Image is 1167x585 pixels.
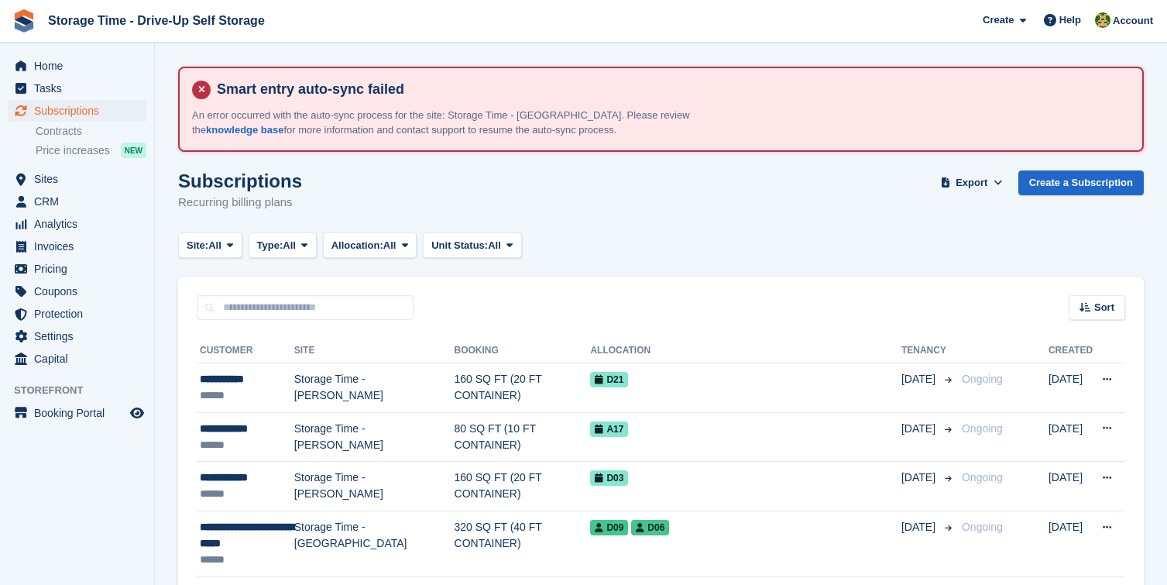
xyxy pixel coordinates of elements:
[8,325,146,347] a: menu
[383,238,396,253] span: All
[34,303,127,325] span: Protection
[178,170,302,191] h1: Subscriptions
[14,383,154,398] span: Storefront
[187,238,208,253] span: Site:
[455,511,591,576] td: 320 SQ FT (40 FT CONTAINER)
[1113,13,1153,29] span: Account
[8,168,146,190] a: menu
[42,8,271,33] a: Storage Time - Drive-Up Self Storage
[211,81,1130,98] h4: Smart entry auto-sync failed
[34,402,127,424] span: Booking Portal
[1049,363,1093,413] td: [DATE]
[1095,12,1110,28] img: Zain Sarwar
[206,124,283,136] a: knowledge base
[962,521,1003,533] span: Ongoing
[34,258,127,280] span: Pricing
[283,238,296,253] span: All
[1049,462,1093,511] td: [DATE]
[197,339,294,363] th: Customer
[294,511,455,576] td: Storage Time - [GEOGRAPHIC_DATA]
[962,422,1003,435] span: Ongoing
[208,238,221,253] span: All
[8,402,146,424] a: menu
[901,371,939,387] span: [DATE]
[34,100,127,122] span: Subscriptions
[1049,339,1093,363] th: Created
[631,520,669,535] span: D06
[1094,300,1114,315] span: Sort
[323,232,417,258] button: Allocation: All
[121,143,146,158] div: NEW
[8,100,146,122] a: menu
[590,470,628,486] span: D03
[36,143,110,158] span: Price increases
[590,520,628,535] span: D09
[956,175,987,191] span: Export
[455,412,591,462] td: 80 SQ FT (10 FT CONTAINER)
[590,339,901,363] th: Allocation
[294,412,455,462] td: Storage Time - [PERSON_NAME]
[178,232,242,258] button: Site: All
[12,9,36,33] img: stora-icon-8386f47178a22dfd0bd8f6a31ec36ba5ce8667c1dd55bd0f319d3a0aa187defe.svg
[294,339,455,363] th: Site
[8,280,146,302] a: menu
[8,55,146,77] a: menu
[455,462,591,511] td: 160 SQ FT (20 FT CONTAINER)
[901,339,956,363] th: Tenancy
[34,236,127,257] span: Invoices
[423,232,521,258] button: Unit Status: All
[34,280,127,302] span: Coupons
[8,191,146,212] a: menu
[901,519,939,535] span: [DATE]
[8,236,146,257] a: menu
[294,462,455,511] td: Storage Time - [PERSON_NAME]
[983,12,1014,28] span: Create
[257,238,283,253] span: Type:
[938,170,1006,196] button: Export
[128,404,146,422] a: Preview store
[34,325,127,347] span: Settings
[962,471,1003,483] span: Ongoing
[901,470,939,486] span: [DATE]
[331,238,383,253] span: Allocation:
[1059,12,1081,28] span: Help
[1049,511,1093,576] td: [DATE]
[8,258,146,280] a: menu
[34,55,127,77] span: Home
[34,77,127,99] span: Tasks
[8,77,146,99] a: menu
[178,194,302,212] p: Recurring billing plans
[249,232,317,258] button: Type: All
[36,124,146,139] a: Contracts
[8,213,146,235] a: menu
[590,372,628,387] span: D21
[1049,412,1093,462] td: [DATE]
[36,142,146,159] a: Price increases NEW
[1018,170,1144,196] a: Create a Subscription
[34,168,127,190] span: Sites
[8,348,146,370] a: menu
[431,238,488,253] span: Unit Status:
[192,108,734,138] p: An error occurred with the auto-sync process for the site: Storage Time - [GEOGRAPHIC_DATA]. Plea...
[34,213,127,235] span: Analytics
[901,421,939,437] span: [DATE]
[455,363,591,413] td: 160 SQ FT (20 FT CONTAINER)
[8,303,146,325] a: menu
[294,363,455,413] td: Storage Time - [PERSON_NAME]
[34,191,127,212] span: CRM
[590,422,628,437] span: A17
[34,348,127,370] span: Capital
[455,339,591,363] th: Booking
[962,373,1003,385] span: Ongoing
[488,238,501,253] span: All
